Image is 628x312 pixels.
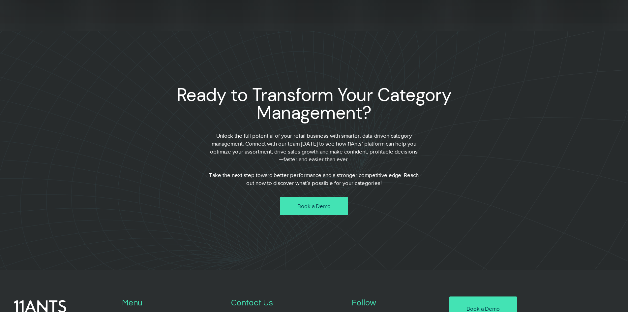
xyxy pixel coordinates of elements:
span: Book a Demo [297,202,331,210]
p: Contact Us [231,296,342,310]
p: Follow [352,296,439,310]
span: Ready to Transform Your Category Management? [177,83,452,124]
p: Unlock the full potential of your retail business with smarter, data-driven category management. ... [208,132,420,163]
p: Menu [122,296,222,310]
a: Book a Demo [280,197,348,215]
p: Take the next step toward better performance and a stronger competitive edge. Reach out now to di... [208,171,420,187]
